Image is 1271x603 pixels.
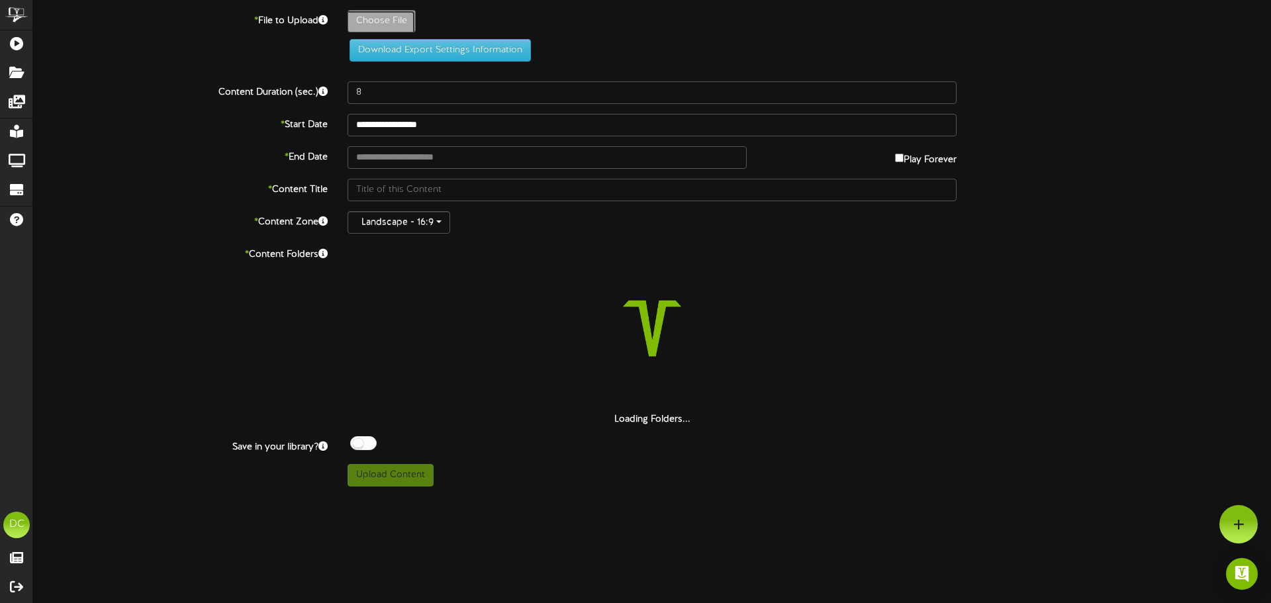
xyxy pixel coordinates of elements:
[895,146,957,167] label: Play Forever
[348,179,957,201] input: Title of this Content
[3,512,30,538] div: DC
[614,414,690,424] strong: Loading Folders...
[567,244,737,413] img: loading-spinner-2.png
[350,39,531,62] button: Download Export Settings Information
[348,211,450,234] button: Landscape - 16:9
[1226,558,1258,590] div: Open Intercom Messenger
[23,10,338,28] label: File to Upload
[895,154,904,162] input: Play Forever
[23,211,338,229] label: Content Zone
[23,244,338,261] label: Content Folders
[23,436,338,454] label: Save in your library?
[348,464,434,487] button: Upload Content
[23,179,338,197] label: Content Title
[343,45,531,55] a: Download Export Settings Information
[23,146,338,164] label: End Date
[23,114,338,132] label: Start Date
[23,81,338,99] label: Content Duration (sec.)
